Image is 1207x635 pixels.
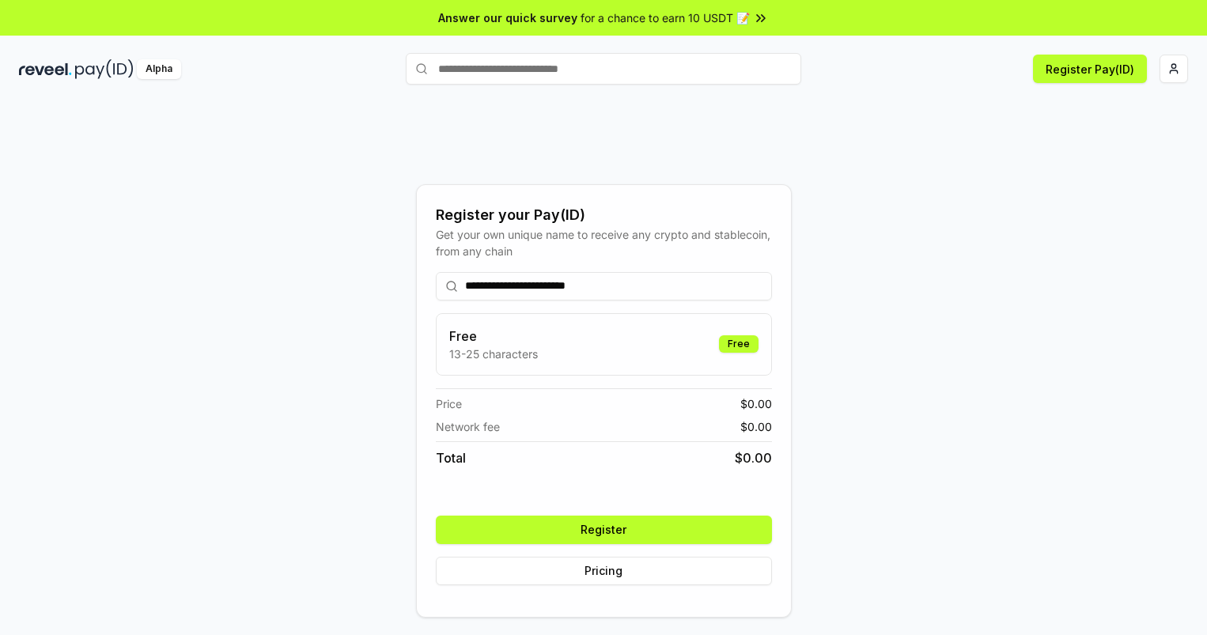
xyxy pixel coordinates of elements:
[436,395,462,412] span: Price
[436,448,466,467] span: Total
[75,59,134,79] img: pay_id
[438,9,577,26] span: Answer our quick survey
[436,204,772,226] div: Register your Pay(ID)
[449,327,538,346] h3: Free
[740,418,772,435] span: $ 0.00
[19,59,72,79] img: reveel_dark
[1033,55,1147,83] button: Register Pay(ID)
[436,418,500,435] span: Network fee
[436,557,772,585] button: Pricing
[436,516,772,544] button: Register
[735,448,772,467] span: $ 0.00
[581,9,750,26] span: for a chance to earn 10 USDT 📝
[137,59,181,79] div: Alpha
[719,335,759,353] div: Free
[449,346,538,362] p: 13-25 characters
[436,226,772,259] div: Get your own unique name to receive any crypto and stablecoin, from any chain
[740,395,772,412] span: $ 0.00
